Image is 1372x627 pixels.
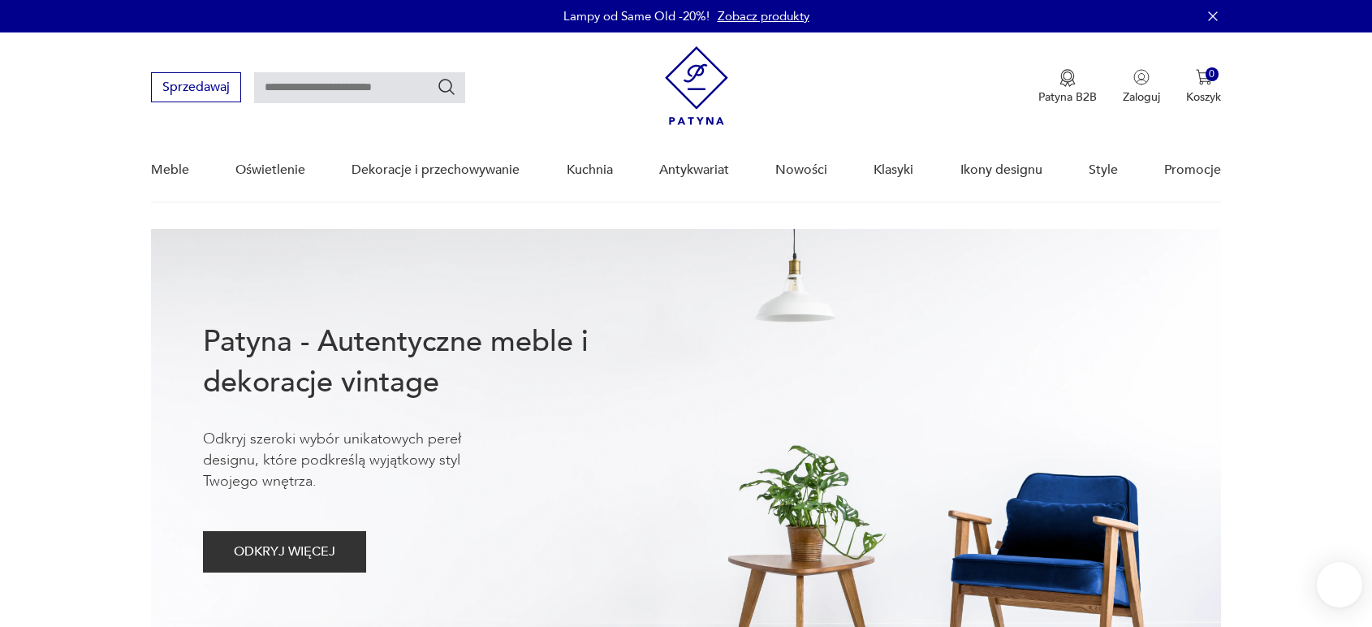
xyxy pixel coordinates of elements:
button: Patyna B2B [1038,69,1097,105]
a: Sprzedawaj [151,83,241,94]
a: Meble [151,139,189,201]
a: Ikona medaluPatyna B2B [1038,69,1097,105]
button: ODKRYJ WIĘCEJ [203,531,366,573]
div: 0 [1206,67,1219,81]
img: Ikona koszyka [1196,69,1212,85]
p: Lampy od Same Old -20%! [563,8,710,24]
a: Style [1089,139,1118,201]
a: Klasyki [874,139,913,201]
button: Szukaj [437,77,456,97]
img: Patyna - sklep z meblami i dekoracjami vintage [665,46,728,125]
a: ODKRYJ WIĘCEJ [203,547,366,559]
p: Koszyk [1186,89,1221,105]
a: Nowości [775,139,827,201]
a: Kuchnia [567,139,613,201]
h1: Patyna - Autentyczne meble i dekoracje vintage [203,322,641,403]
a: Dekoracje i przechowywanie [352,139,520,201]
iframe: Smartsupp widget button [1317,562,1362,608]
p: Zaloguj [1123,89,1160,105]
a: Antykwariat [659,139,729,201]
p: Patyna B2B [1038,89,1097,105]
button: Sprzedawaj [151,72,241,102]
p: Odkryj szeroki wybór unikatowych pereł designu, które podkreślą wyjątkowy styl Twojego wnętrza. [203,429,511,492]
a: Ikony designu [960,139,1042,201]
button: 0Koszyk [1186,69,1221,105]
button: Zaloguj [1123,69,1160,105]
img: Ikona medalu [1059,69,1076,87]
a: Zobacz produkty [718,8,809,24]
img: Ikonka użytkownika [1133,69,1150,85]
a: Oświetlenie [235,139,305,201]
a: Promocje [1164,139,1221,201]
